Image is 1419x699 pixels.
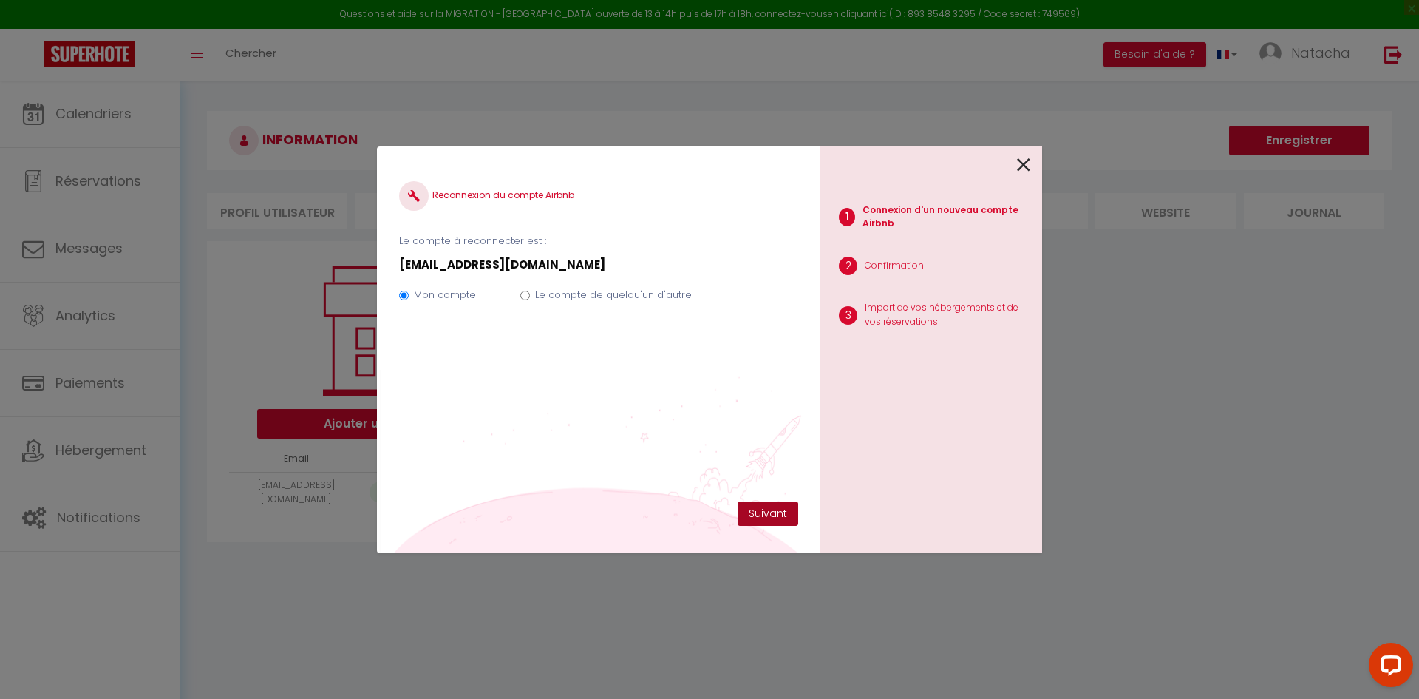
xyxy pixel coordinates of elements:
[865,301,1030,329] p: Import de vos hébergements et de vos réservations
[414,288,476,303] label: Mon compte
[865,259,924,273] p: Confirmation
[839,306,857,325] span: 3
[399,256,798,274] p: [EMAIL_ADDRESS][DOMAIN_NAME]
[535,288,692,303] label: Le compte de quelqu'un d'autre
[738,502,798,527] button: Suivant
[1357,637,1419,699] iframe: LiveChat chat widget
[839,257,857,275] span: 2
[399,181,798,211] h4: Reconnexion du compte Airbnb
[839,208,855,226] span: 1
[399,234,798,249] p: Le compte à reconnecter est :
[862,203,1030,232] p: Connexion d'un nouveau compte Airbnb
